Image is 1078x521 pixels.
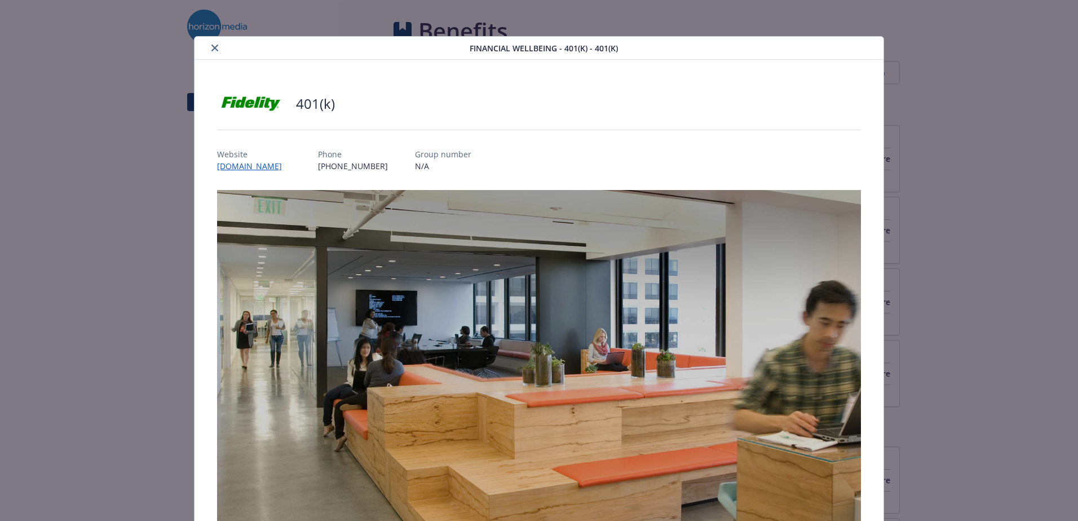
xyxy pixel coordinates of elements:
p: Group number [415,148,471,160]
a: [DOMAIN_NAME] [217,161,291,171]
p: Website [217,148,291,160]
button: close [208,41,222,55]
h2: 401(k) [296,94,335,113]
span: Financial Wellbeing - 401(k) - 401(k) [470,42,618,54]
p: [PHONE_NUMBER] [318,160,388,172]
p: Phone [318,148,388,160]
p: N/A [415,160,471,172]
img: Fidelity Investments [217,87,285,121]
